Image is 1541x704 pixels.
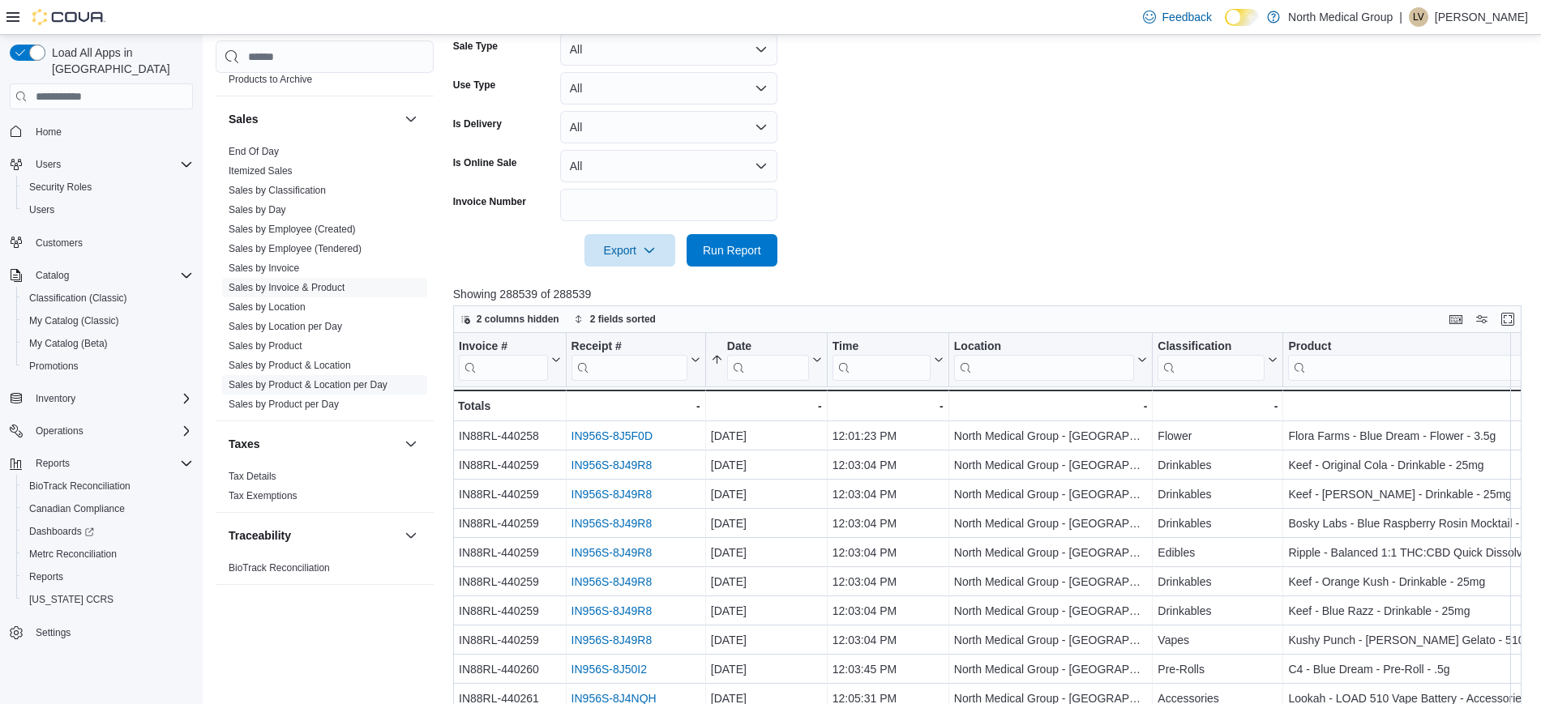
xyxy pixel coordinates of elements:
div: Location [954,339,1135,355]
div: Location [954,339,1135,381]
a: Canadian Compliance [23,499,131,518]
span: Itemized Sales [229,164,293,177]
span: [US_STATE] CCRS [29,593,113,606]
span: Sales by Classification [229,184,326,197]
div: Classification [1158,339,1265,381]
button: Canadian Compliance [16,497,199,520]
a: Sales by Invoice [229,262,299,274]
span: Reports [29,570,63,583]
a: Sales by Classification [229,185,326,196]
a: Reports [23,567,70,587]
span: Sales by Day [229,203,286,216]
button: Customers [3,231,199,254]
div: Date [727,339,809,355]
span: Metrc Reconciliation [29,548,117,561]
button: Reports [29,454,76,473]
div: Taxes [216,467,434,512]
span: My Catalog (Classic) [23,311,193,331]
a: Sales by Product [229,340,302,352]
div: - [833,396,944,416]
p: | [1399,7,1402,27]
span: Reports [29,454,193,473]
div: Traceability [216,558,434,584]
button: Inventory [3,387,199,410]
label: Sale Type [453,40,498,53]
input: Dark Mode [1225,9,1259,26]
div: IN88RL-440259 [459,573,561,592]
button: Classification (Classic) [16,287,199,309]
span: Sales by Product & Location per Day [229,378,387,391]
button: Catalog [3,264,199,287]
span: Sales by Location per Day [229,320,342,333]
span: Home [36,126,62,139]
span: Inventory [36,392,75,405]
span: Operations [36,425,83,437]
span: Users [29,155,193,174]
span: BioTrack Reconciliation [229,561,330,574]
h3: Traceability [229,527,291,544]
a: My Catalog (Beta) [23,334,114,353]
div: IN88RL-440259 [459,485,561,505]
button: [US_STATE] CCRS [16,588,199,611]
label: Is Delivery [453,117,502,130]
button: Metrc Reconciliation [16,543,199,565]
span: 2 fields sorted [590,313,656,326]
div: North Medical Group - [GEOGRAPHIC_DATA] [954,602,1148,621]
button: 2 fields sorted [567,309,662,329]
button: Inventory [29,389,82,408]
span: Run Report [703,242,761,258]
a: Sales by Day [229,204,286,215]
div: North Medical Group - [GEOGRAPHIC_DATA] [954,631,1148,651]
div: 12:03:04 PM [833,602,944,621]
a: Sales by Product per Day [229,399,339,410]
span: Customers [36,237,83,250]
span: Tax Details [229,470,276,483]
button: All [560,33,777,66]
h3: Sales [229,111,259,127]
span: Load All Apps in [GEOGRAPHIC_DATA] [45,45,193,77]
div: North Medical Group - [GEOGRAPHIC_DATA] [954,573,1148,592]
div: IN88RL-440259 [459,631,561,651]
button: Users [3,153,199,176]
span: LV [1413,7,1424,27]
button: Receipt # [571,339,700,381]
span: Sales by Invoice & Product [229,281,345,294]
div: IN88RL-440259 [459,514,561,534]
button: Promotions [16,355,199,378]
button: Sales [401,109,421,129]
span: Classification (Classic) [23,288,193,308]
span: 2 columns hidden [477,313,559,326]
button: Traceability [401,526,421,545]
p: [PERSON_NAME] [1435,7,1528,27]
span: Users [23,200,193,220]
span: Reports [36,457,70,470]
a: Classification (Classic) [23,288,134,308]
div: 12:03:04 PM [833,544,944,563]
label: Is Online Sale [453,156,517,169]
button: Classification [1158,339,1278,381]
div: Edibles [1158,544,1278,563]
span: Classification (Classic) [29,292,127,305]
button: Home [3,119,199,143]
span: Inventory [29,389,193,408]
button: Users [29,155,67,174]
div: [DATE] [711,456,822,476]
div: Date [727,339,809,381]
div: North Medical Group - [GEOGRAPHIC_DATA] [954,427,1148,446]
div: Invoice # [459,339,548,355]
a: Tax Exemptions [229,490,297,501]
a: IN956S-8J49R8 [571,576,652,589]
a: IN956S-8J50I2 [571,663,646,676]
p: Showing 288539 of 288539 [453,286,1533,302]
a: Sales by Product & Location per Day [229,379,387,390]
span: Sales by Invoice [229,262,299,275]
div: Receipt # [571,339,687,355]
div: North Medical Group - [GEOGRAPHIC_DATA] [954,660,1148,680]
button: Users [16,198,199,221]
a: BioTrack Reconciliation [229,562,330,574]
img: Cova [32,9,105,25]
div: 12:03:04 PM [833,456,944,476]
div: 12:01:23 PM [833,427,944,446]
a: My Catalog (Classic) [23,311,126,331]
div: Drinkables [1158,573,1278,592]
